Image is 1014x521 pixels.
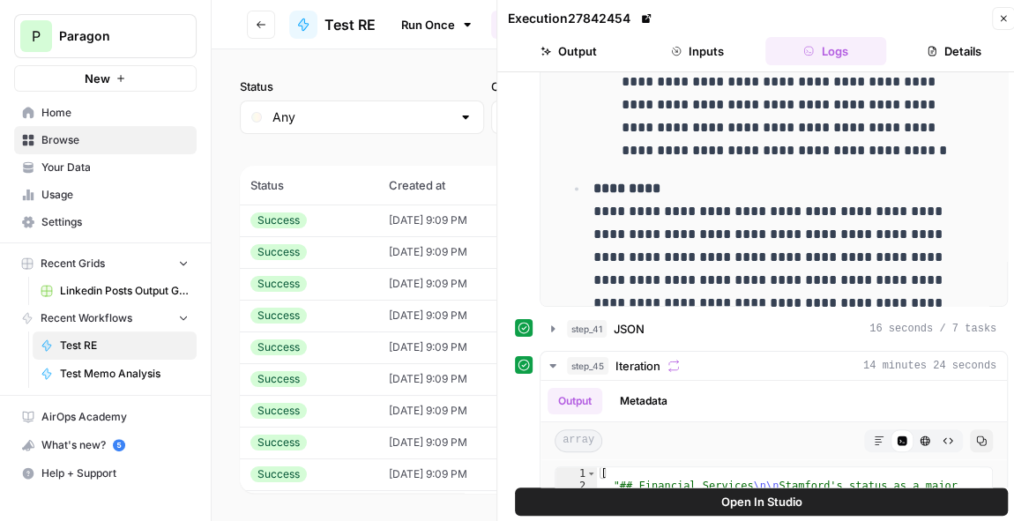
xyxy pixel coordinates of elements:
button: Output [548,388,602,414]
span: Test RE [324,14,376,35]
div: Success [250,403,307,419]
span: Recent Grids [41,256,105,272]
span: Toggle code folding, rows 1 through 10 [586,467,596,480]
button: Open In Studio [515,488,1008,516]
span: AirOps Academy [41,409,189,425]
span: 16 seconds / 7 tasks [869,321,996,337]
span: New [85,70,110,87]
span: Usage [41,187,189,203]
span: Help + Support [41,465,189,481]
div: Execution 27842454 [508,10,655,27]
button: Inputs [637,37,758,65]
a: Test Memo Analysis [33,360,197,388]
div: Success [250,212,307,228]
button: Logs [765,37,887,65]
div: Success [250,244,307,260]
button: Recent Grids [14,250,197,277]
td: [DATE] 9:09 PM [378,363,555,395]
label: Status [240,78,484,95]
span: (75 records) [240,134,986,166]
td: [DATE] 9:09 PM [378,205,555,236]
a: Run Once [390,10,484,40]
span: Open In Studio [721,493,802,510]
td: [DATE] 9:09 PM [378,268,555,300]
span: Your Data [41,160,189,175]
span: Test Memo Analysis [60,366,189,382]
button: New [14,65,197,92]
button: 14 minutes 24 seconds [541,352,1007,380]
div: Success [250,371,307,387]
a: Linkedin Posts Output Grid [33,277,197,305]
div: 1 [555,467,597,480]
span: Paragon [59,27,166,45]
a: Browse [14,126,197,154]
a: Your Data [14,153,197,182]
span: Settings [41,214,189,230]
span: step_45 [567,357,608,375]
td: [DATE] 9:09 PM [378,427,555,458]
span: array [555,429,602,452]
a: Usage [14,181,197,209]
span: P [32,26,41,47]
span: Home [41,105,189,121]
a: 5 [113,439,125,451]
span: 14 minutes 24 seconds [863,358,996,374]
button: Output [508,37,630,65]
span: Iteration [615,357,660,375]
td: [DATE] 9:09 PM [378,331,555,363]
button: 16 seconds / 7 tasks [541,315,1007,343]
td: [DATE] 9:09 PM [378,300,555,331]
div: Success [250,339,307,355]
th: Created at [378,166,555,205]
span: JSON [614,320,645,338]
span: step_41 [567,320,607,338]
div: Success [250,276,307,292]
td: [DATE] 9:09 PM [378,458,555,490]
a: Settings [14,208,197,236]
div: What's new? [15,432,196,458]
button: Help + Support [14,459,197,488]
button: Recent Workflows [14,305,197,331]
a: AirOps Academy [14,403,197,431]
span: Linkedin Posts Output Grid [60,283,189,299]
span: Test RE [60,338,189,354]
input: Any [272,108,451,126]
span: Recent Workflows [41,310,132,326]
div: Success [250,308,307,324]
span: Browse [41,132,189,148]
a: Test RE [289,11,376,39]
a: Test RE [33,331,197,360]
div: Success [250,466,307,482]
button: Metadata [609,388,678,414]
button: Workspace: Paragon [14,14,197,58]
td: [DATE] 9:09 PM [378,395,555,427]
button: What's new? 5 [14,431,197,459]
th: Status [240,166,378,205]
div: Success [250,435,307,450]
a: Home [14,99,197,127]
text: 5 [116,441,121,450]
td: [DATE] 9:09 PM [378,236,555,268]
